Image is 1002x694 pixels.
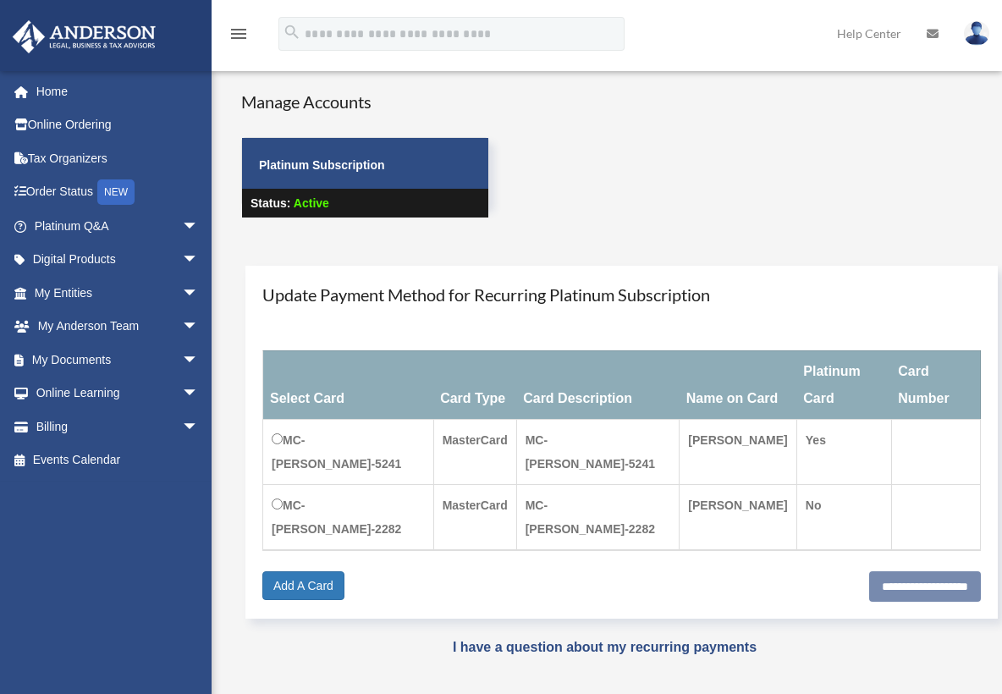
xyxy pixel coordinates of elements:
[12,343,224,377] a: My Documentsarrow_drop_down
[12,410,224,443] a: Billingarrow_drop_down
[182,243,216,278] span: arrow_drop_down
[182,343,216,377] span: arrow_drop_down
[12,74,224,108] a: Home
[433,350,516,419] th: Card Type
[228,30,249,44] a: menu
[891,350,980,419] th: Card Number
[241,90,489,113] h4: Manage Accounts
[12,377,224,410] a: Online Learningarrow_drop_down
[433,419,516,484] td: MasterCard
[294,196,329,210] span: Active
[964,21,989,46] img: User Pic
[12,443,224,477] a: Events Calendar
[259,158,385,172] strong: Platinum Subscription
[12,209,224,243] a: Platinum Q&Aarrow_drop_down
[433,484,516,550] td: MasterCard
[283,23,301,41] i: search
[8,20,161,53] img: Anderson Advisors Platinum Portal
[516,419,680,484] td: MC-[PERSON_NAME]-5241
[516,350,680,419] th: Card Description
[12,243,224,277] a: Digital Productsarrow_drop_down
[12,276,224,310] a: My Entitiesarrow_drop_down
[12,310,224,344] a: My Anderson Teamarrow_drop_down
[250,196,290,210] strong: Status:
[182,209,216,244] span: arrow_drop_down
[680,350,796,419] th: Name on Card
[263,350,434,419] th: Select Card
[97,179,135,205] div: NEW
[182,276,216,311] span: arrow_drop_down
[182,310,216,344] span: arrow_drop_down
[262,571,344,600] a: Add A Card
[796,419,891,484] td: Yes
[182,410,216,444] span: arrow_drop_down
[680,419,796,484] td: [PERSON_NAME]
[182,377,216,411] span: arrow_drop_down
[262,283,981,306] h4: Update Payment Method for Recurring Platinum Subscription
[453,640,757,654] a: I have a question about my recurring payments
[12,175,224,210] a: Order StatusNEW
[796,484,891,550] td: No
[680,484,796,550] td: [PERSON_NAME]
[263,484,434,550] td: MC-[PERSON_NAME]-2282
[12,108,224,142] a: Online Ordering
[228,24,249,44] i: menu
[516,484,680,550] td: MC-[PERSON_NAME]-2282
[796,350,891,419] th: Platinum Card
[263,419,434,484] td: MC-[PERSON_NAME]-5241
[12,141,224,175] a: Tax Organizers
